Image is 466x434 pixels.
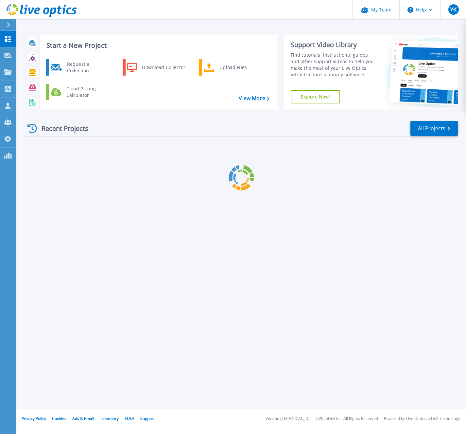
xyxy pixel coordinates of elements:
a: Cookies [52,416,66,421]
span: YK [450,7,457,12]
div: Recent Projects [25,120,97,136]
a: Download Collector [123,59,190,76]
a: Cloud Pricing Calculator [46,84,113,100]
a: Telemetry [100,416,119,421]
h3: Start a New Project [46,42,269,49]
a: View More [239,95,269,101]
div: Upload Files [216,61,265,74]
a: Upload Files [199,59,266,76]
div: Cloud Pricing Calculator [63,85,112,99]
li: Powered by Live Optics, a Dell Technology [384,417,460,421]
div: Support Video Library [291,41,377,49]
li: Version: [TECHNICAL_ID] [266,417,310,421]
a: All Projects [410,121,458,136]
a: Support [140,416,155,421]
div: Find tutorials, instructional guides and other support videos to help you make the most of your L... [291,52,377,78]
a: Privacy Policy [22,416,46,421]
a: Explore Now! [291,90,340,103]
div: Request a Collection [64,61,112,74]
li: © 2025 Dell Inc. All Rights Reserved [316,417,378,421]
a: EULA [125,416,134,421]
a: Ads & Email [72,416,94,421]
a: Request a Collection [46,59,113,76]
div: Download Collector [139,61,188,74]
